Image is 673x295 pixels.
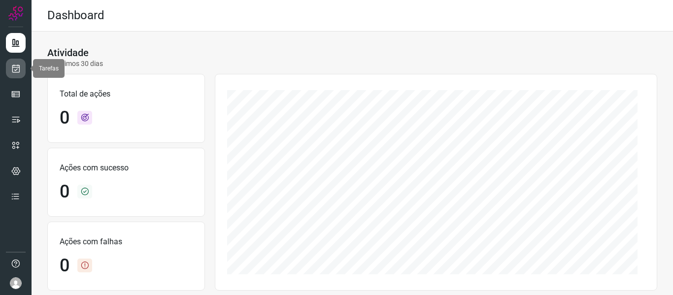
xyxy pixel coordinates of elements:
p: Ações com falhas [60,236,193,248]
h2: Dashboard [47,8,104,23]
h3: Atividade [47,47,89,59]
p: Últimos 30 dias [47,59,103,69]
h1: 0 [60,181,69,202]
p: Ações com sucesso [60,162,193,174]
p: Total de ações [60,88,193,100]
img: Logo [8,6,23,21]
h1: 0 [60,107,69,129]
h1: 0 [60,255,69,276]
span: Tarefas [39,65,59,72]
img: avatar-user-boy.jpg [10,277,22,289]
